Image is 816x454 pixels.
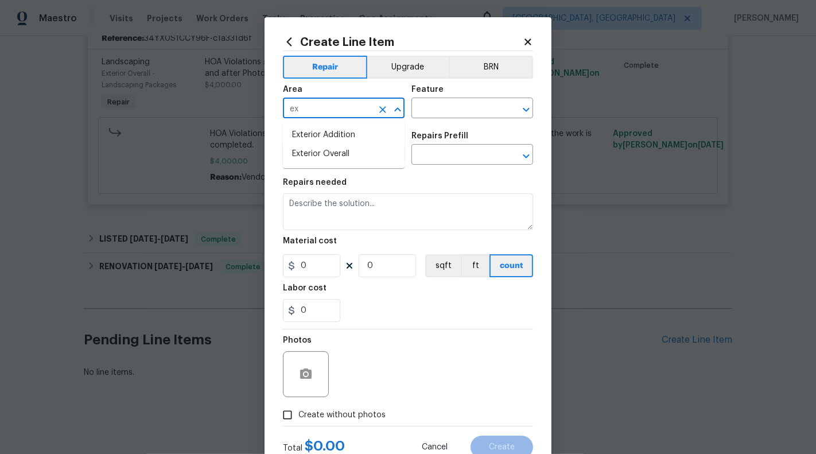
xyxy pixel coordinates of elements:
[461,254,489,277] button: ft
[411,86,444,94] h5: Feature
[283,179,347,187] h5: Repairs needed
[489,254,533,277] button: count
[367,56,449,79] button: Upgrade
[283,56,367,79] button: Repair
[283,126,405,145] li: Exterior Addition
[283,145,405,164] li: Exterior Overall
[283,440,345,454] div: Total
[283,86,302,94] h5: Area
[411,132,468,140] h5: Repairs Prefill
[283,36,523,48] h2: Create Line Item
[305,439,345,453] span: $ 0.00
[283,336,312,344] h5: Photos
[375,102,391,118] button: Clear
[425,254,461,277] button: sqft
[390,102,406,118] button: Close
[518,102,534,118] button: Open
[298,409,386,421] span: Create without photos
[449,56,533,79] button: BRN
[283,284,327,292] h5: Labor cost
[283,237,337,245] h5: Material cost
[489,443,515,452] span: Create
[518,148,534,164] button: Open
[422,443,448,452] span: Cancel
